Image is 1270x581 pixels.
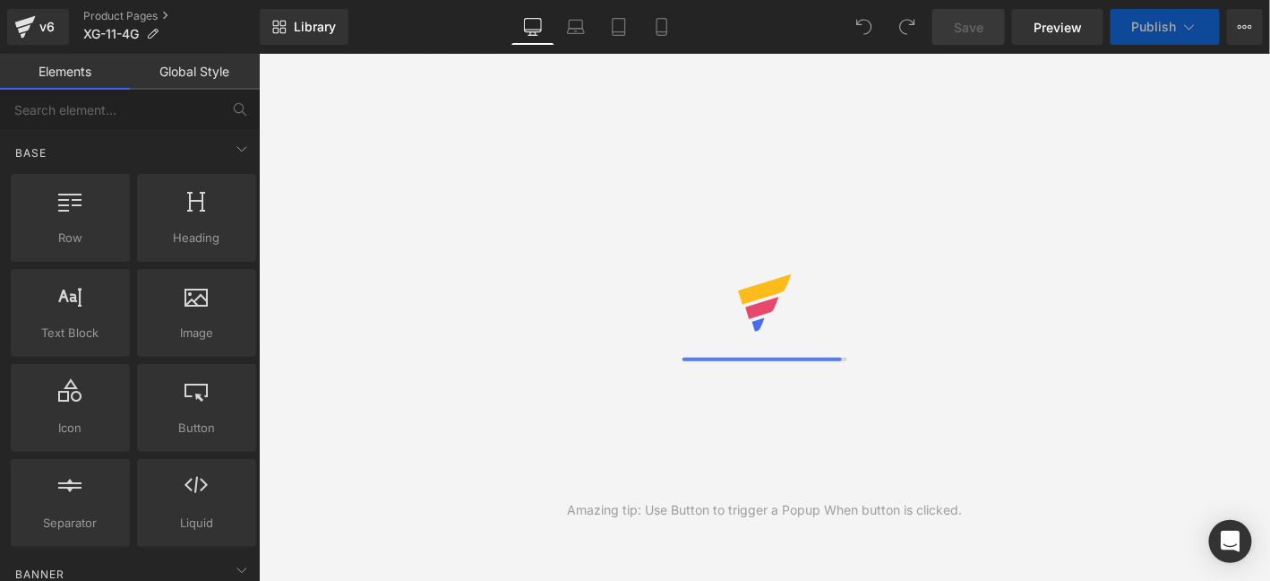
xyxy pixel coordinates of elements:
[640,9,683,45] a: Mobile
[16,324,124,343] span: Text Block
[83,27,139,41] span: XG-11-4G
[846,9,882,45] button: Undo
[1012,9,1103,45] a: Preview
[83,9,260,23] a: Product Pages
[36,15,58,39] div: v6
[1111,9,1220,45] button: Publish
[130,54,260,90] a: Global Style
[554,9,597,45] a: Laptop
[16,229,124,247] span: Row
[7,9,69,45] a: v6
[1227,9,1263,45] button: More
[1132,20,1177,34] span: Publish
[511,9,554,45] a: Desktop
[889,9,925,45] button: Redo
[597,9,640,45] a: Tablet
[142,514,251,533] span: Liquid
[294,19,336,35] span: Library
[142,419,251,438] span: Button
[16,419,124,438] span: Icon
[13,144,48,161] span: Base
[142,324,251,343] span: Image
[16,514,124,533] span: Separator
[954,18,983,37] span: Save
[567,500,962,520] div: Amazing tip: Use Button to trigger a Popup When button is clicked.
[1034,18,1082,37] span: Preview
[260,9,348,45] a: New Library
[1209,520,1252,563] div: Open Intercom Messenger
[142,229,251,247] span: Heading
